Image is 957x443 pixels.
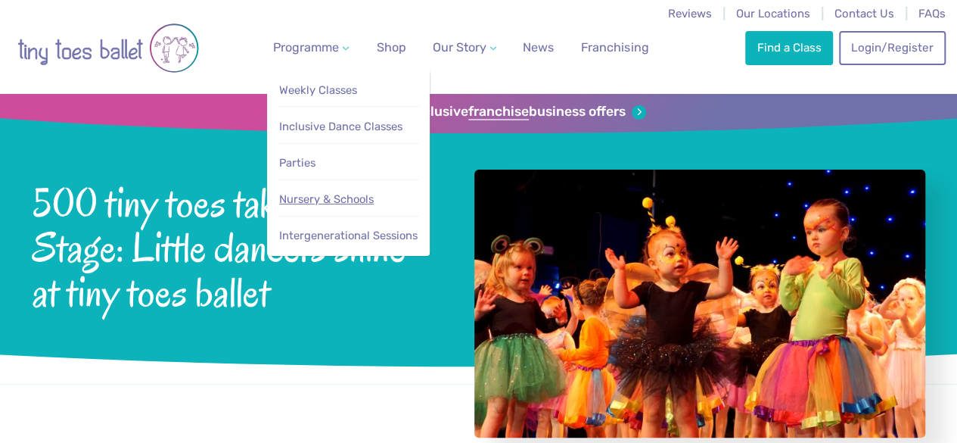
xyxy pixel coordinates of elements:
a: Our Locations [736,7,810,20]
a: Programme [267,33,355,63]
a: Shop [371,33,412,63]
a: Parties [278,149,419,177]
a: Reviews [668,7,712,20]
span: Nursery & Schools [279,192,374,206]
a: Weekly Classes [278,76,419,105]
a: Login/Register [839,31,945,64]
a: Nursery & Schools [278,186,419,214]
a: News [517,33,560,63]
span: Weekly Classes [279,83,357,97]
span: Our Story [433,40,486,55]
span: Intergenerational Sessions [279,229,418,242]
span: Parties [279,156,315,170]
a: Franchising [575,33,654,63]
a: Contact Us [834,7,894,20]
img: tiny toes ballet [17,10,199,86]
span: Shop [377,40,406,55]
a: FAQs [918,7,946,20]
span: Programme [273,40,339,55]
span: Franchising [581,40,648,55]
span: News [523,40,554,55]
a: Inclusive Dance Classes [278,113,419,141]
a: Intergenerational Sessions [278,222,419,250]
a: Find a Class [745,31,833,64]
strong: franchise [468,104,529,120]
a: Sign up for our exclusivefranchisebusiness offers [311,104,646,120]
span: 500 tiny toes take to the Stage: Little dancers shine at tiny toes ballet [33,176,434,314]
a: Our Story [427,33,502,63]
span: Inclusive Dance Classes [279,120,402,133]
